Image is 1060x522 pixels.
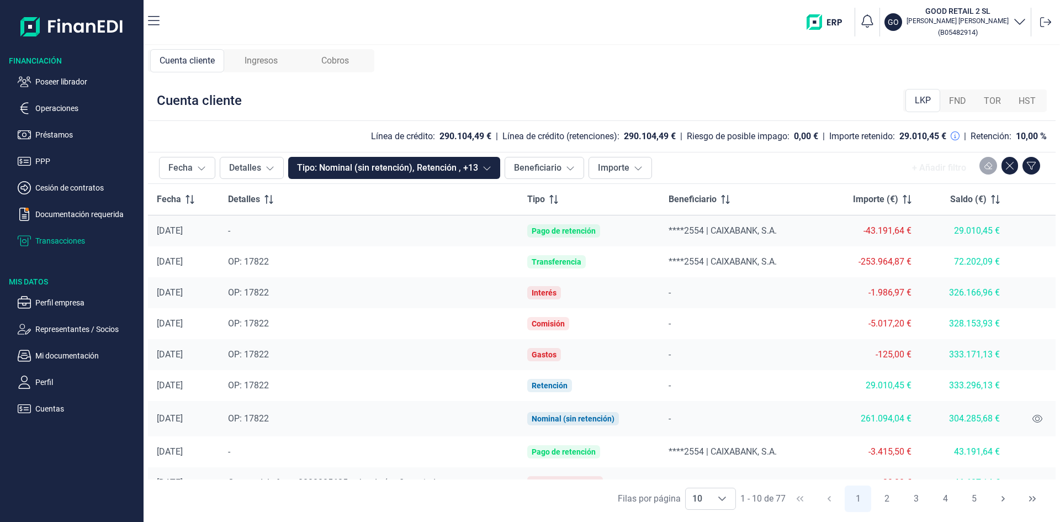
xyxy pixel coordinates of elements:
[929,413,1000,424] div: 304.285,68 €
[829,131,895,142] div: Importe retenido:
[929,287,1000,298] div: 326.166,96 €
[709,488,735,509] div: Choose
[35,402,139,415] p: Cuentas
[1010,90,1045,112] div: HST
[984,94,1001,108] span: TOR
[884,6,1026,39] button: GOGOOD RETAIL 2 SL[PERSON_NAME] [PERSON_NAME](B05482914)
[298,49,372,72] div: Cobros
[669,446,777,457] span: ****2554 | CAIXABANK, S.A.
[532,226,596,235] div: Pago de retención
[157,256,210,267] div: [DATE]
[228,477,442,488] span: Gastos del efecto 0000005685 cobrado (no financiad...
[35,376,139,389] p: Perfil
[929,380,1000,391] div: 333.296,13 €
[228,287,269,298] span: OP: 17822
[853,193,898,206] span: Importe (€)
[929,225,1000,236] div: 29.010,45 €
[687,131,789,142] div: Riesgo de posible impago:
[669,380,671,391] span: -
[624,131,676,142] div: 290.104,49 €
[532,381,568,390] div: Retención
[439,131,491,142] div: 290.104,49 €
[975,90,1010,112] div: TOR
[228,256,269,267] span: OP: 17822
[831,256,911,267] div: -253.964,87 €
[371,131,435,142] div: Línea de crédito:
[157,446,210,457] div: [DATE]
[18,128,139,141] button: Préstamos
[990,486,1016,512] button: Next Page
[35,208,139,221] p: Documentación requerida
[831,477,911,488] div: -30,00 €
[159,157,215,179] button: Fecha
[929,318,1000,329] div: 328.153,93 €
[18,75,139,88] button: Poseer librador
[787,486,813,512] button: First Page
[35,323,139,336] p: Representantes / Socios
[874,486,900,512] button: Page 2
[157,380,210,391] div: [DATE]
[18,402,139,415] button: Cuentas
[532,414,614,423] div: Nominal (sin retención)
[618,492,681,505] div: Filas por página
[228,225,230,236] span: -
[35,296,139,309] p: Perfil empresa
[18,102,139,115] button: Operaciones
[532,288,556,297] div: Interés
[150,49,224,72] div: Cuenta cliente
[228,413,269,424] span: OP: 17822
[669,287,671,298] span: -
[845,486,871,512] button: Page 1
[823,130,825,143] div: |
[35,155,139,168] p: PPP
[157,349,210,360] div: [DATE]
[505,157,584,179] button: Beneficiario
[949,94,966,108] span: FND
[35,181,139,194] p: Cesión de contratos
[831,446,911,457] div: -3.415,50 €
[35,128,139,141] p: Préstamos
[20,9,124,44] img: Logo de aplicación
[831,287,911,298] div: -1.986,97 €
[18,234,139,247] button: Transacciones
[35,75,139,88] p: Poseer librador
[220,157,284,179] button: Detalles
[245,54,278,67] span: Ingresos
[950,193,987,206] span: Saldo (€)
[532,478,598,487] div: Cobro de retención
[228,349,269,360] span: OP: 17822
[157,287,210,298] div: [DATE]
[321,54,349,67] span: Cobros
[496,130,498,143] div: |
[816,486,842,512] button: Previous Page
[905,89,940,112] div: LKP
[669,477,671,488] span: -
[228,446,230,457] span: -
[669,256,777,267] span: ****2554 | CAIXABANK, S.A.
[831,225,911,236] div: -43.191,64 €
[831,380,911,391] div: 29.010,45 €
[35,234,139,247] p: Transacciones
[915,94,931,107] span: LKP
[1019,486,1046,512] button: Last Page
[1019,94,1036,108] span: HST
[18,155,139,168] button: PPP
[961,486,988,512] button: Page 5
[669,193,717,206] span: Beneficiario
[18,296,139,309] button: Perfil empresa
[157,225,210,236] div: [DATE]
[831,318,911,329] div: -5.017,20 €
[18,349,139,362] button: Mi documentación
[18,208,139,221] button: Documentación requerida
[160,54,215,67] span: Cuenta cliente
[903,486,929,512] button: Page 3
[532,319,565,328] div: Comisión
[680,130,682,143] div: |
[899,131,946,142] div: 29.010,45 €
[532,447,596,456] div: Pago de retención
[907,17,1009,25] p: [PERSON_NAME] [PERSON_NAME]
[932,486,958,512] button: Page 4
[907,6,1009,17] h3: GOOD RETAIL 2 SL
[228,380,269,391] span: OP: 17822
[35,349,139,362] p: Mi documentación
